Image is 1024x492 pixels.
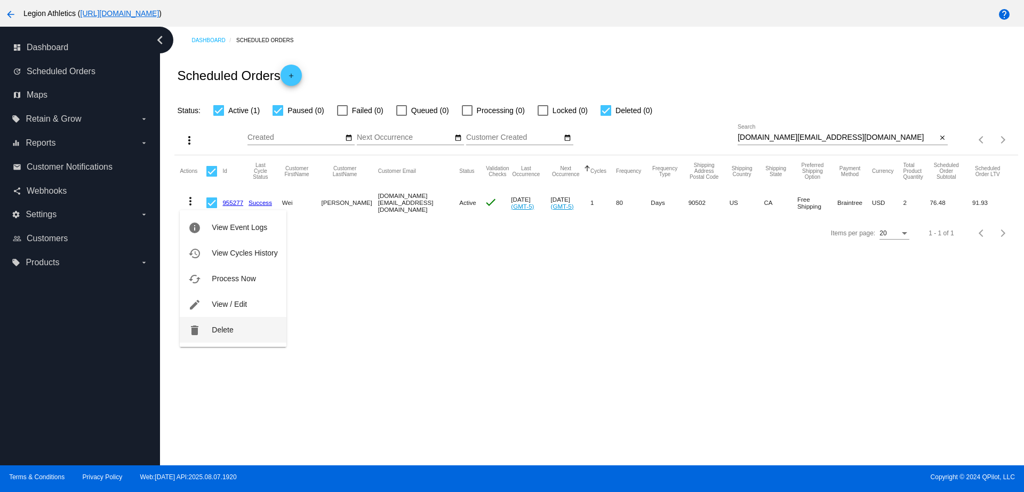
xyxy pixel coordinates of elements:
span: View Cycles History [212,249,277,257]
mat-icon: edit [188,298,201,311]
span: View Event Logs [212,223,267,232]
span: View / Edit [212,300,247,308]
mat-icon: delete [188,324,201,337]
span: Process Now [212,274,255,283]
mat-icon: history [188,247,201,260]
span: Delete [212,326,233,334]
mat-icon: cached [188,273,201,285]
mat-icon: info [188,221,201,234]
